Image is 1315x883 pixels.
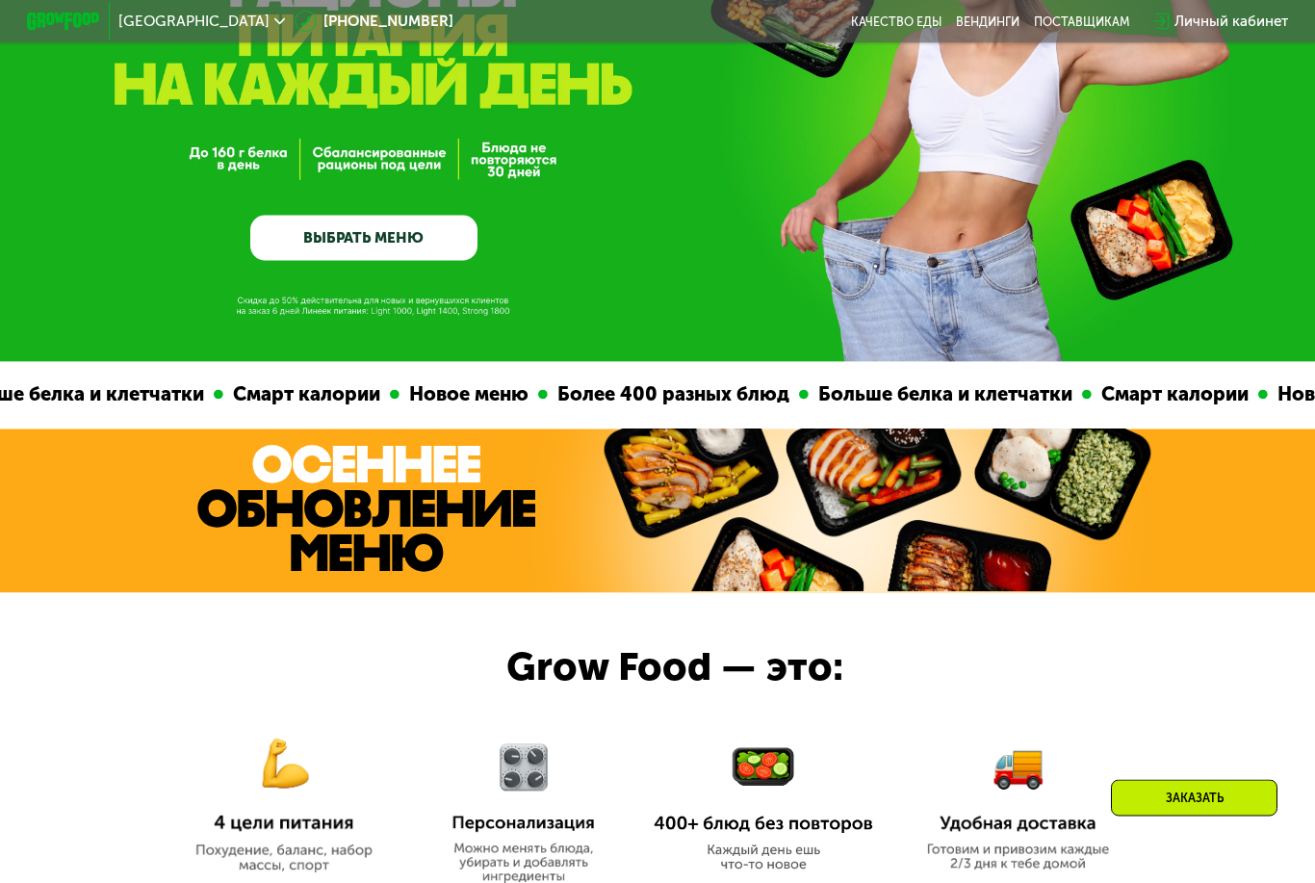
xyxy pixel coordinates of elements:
[223,380,390,410] div: Смарт калории
[118,14,270,29] span: [GEOGRAPHIC_DATA]
[506,642,855,695] div: Grow Food — это:
[851,14,941,29] a: Качество еды
[548,380,799,410] div: Более 400 разных блюд
[1111,780,1277,817] div: Заказать
[956,14,1019,29] a: Вендинги
[250,216,477,261] a: ВЫБРАТЬ МЕНЮ
[1092,380,1258,410] div: Смарт калории
[295,11,453,33] a: [PHONE_NUMBER]
[1174,11,1288,33] div: Личный кабинет
[809,380,1082,410] div: Больше белка и клетчатки
[1034,14,1129,29] div: поставщикам
[400,380,538,410] div: Новое меню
